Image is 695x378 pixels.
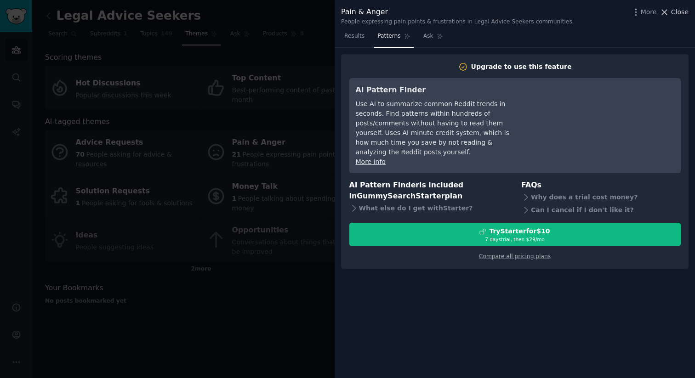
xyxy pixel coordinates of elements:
span: Close [671,7,689,17]
div: Try Starter for $10 [489,226,550,236]
div: Pain & Anger [341,6,572,18]
span: Results [344,32,365,40]
div: Use AI to summarize common Reddit trends in seconds. Find patterns within hundreds of posts/comme... [356,99,524,157]
button: More [631,7,657,17]
button: Close [660,7,689,17]
a: Results [341,29,368,48]
a: Patterns [374,29,413,48]
span: Patterns [377,32,400,40]
a: More info [356,158,386,165]
div: Upgrade to use this feature [471,62,572,72]
a: Compare all pricing plans [479,253,551,260]
div: Can I cancel if I don't like it? [521,203,681,216]
div: Why does a trial cost money? [521,191,681,203]
span: GummySearch Starter [357,192,444,200]
div: 7 days trial, then $ 29 /mo [350,236,680,243]
div: People expressing pain points & frustrations in Legal Advice Seekers communities [341,18,572,26]
span: More [641,7,657,17]
iframe: YouTube video player [536,85,674,153]
h3: AI Pattern Finder [356,85,524,96]
span: Ask [423,32,433,40]
h3: FAQs [521,180,681,191]
button: TryStarterfor$107 daystrial, then $29/mo [349,223,681,246]
a: Ask [420,29,446,48]
div: What else do I get with Starter ? [349,202,509,215]
h3: AI Pattern Finder is included in plan [349,180,509,202]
